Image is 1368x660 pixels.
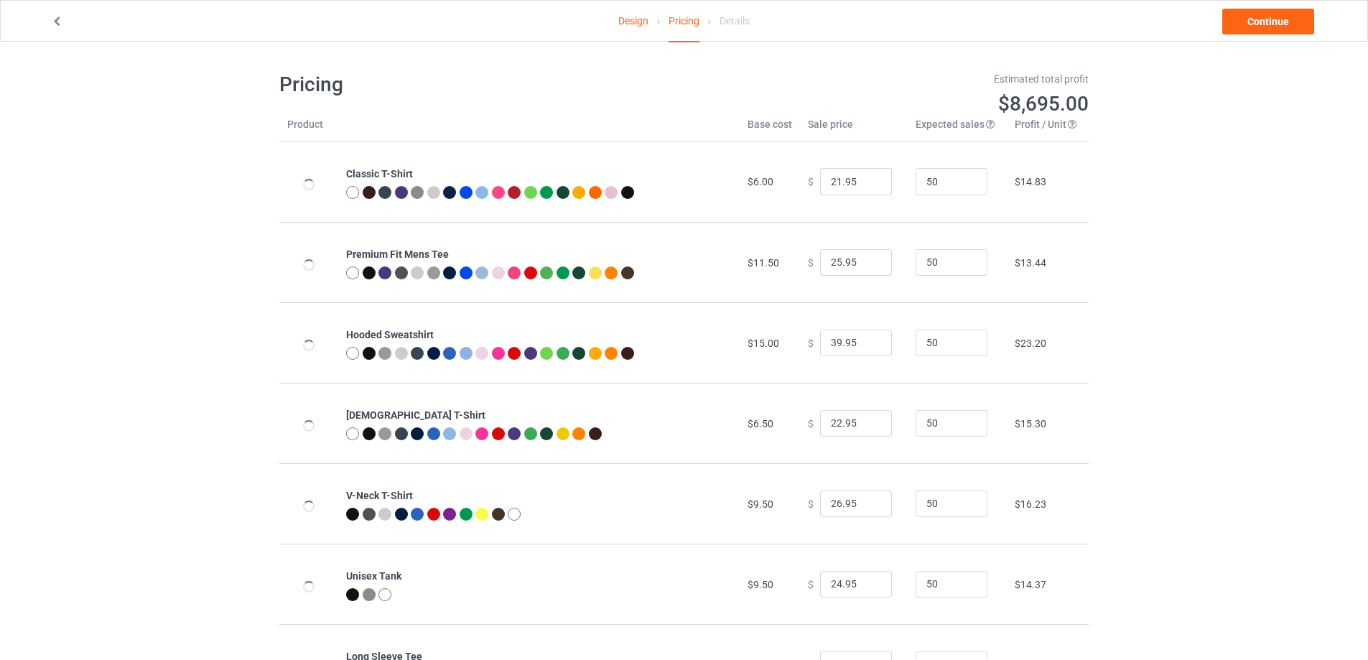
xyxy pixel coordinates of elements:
h1: Pricing [279,72,674,98]
span: $9.50 [748,498,773,510]
img: heather_texture.png [427,266,440,279]
span: $6.00 [748,176,773,187]
b: Unisex Tank [346,570,401,582]
b: Premium Fit Mens Tee [346,248,449,260]
span: $14.83 [1015,176,1046,187]
b: Classic T-Shirt [346,168,413,180]
span: $15.30 [1015,418,1046,429]
span: $ [808,578,814,590]
th: Product [279,117,338,141]
div: Estimated total profit [694,72,1089,86]
b: V-Neck T-Shirt [346,490,413,501]
img: heather_texture.png [363,588,376,601]
span: $13.44 [1015,257,1046,269]
span: $8,695.00 [998,92,1089,116]
span: $14.37 [1015,579,1046,590]
span: $ [808,337,814,348]
th: Expected sales [908,117,1007,141]
th: Profit / Unit [1007,117,1089,141]
span: $15.00 [748,338,779,349]
span: $ [808,498,814,509]
span: $ [808,176,814,187]
th: Base cost [740,117,800,141]
b: [DEMOGRAPHIC_DATA] T-Shirt [346,409,485,421]
span: $16.23 [1015,498,1046,510]
a: Design [618,1,648,41]
span: $9.50 [748,579,773,590]
span: $23.20 [1015,338,1046,349]
img: heather_texture.png [411,186,424,199]
div: Details [720,1,750,41]
div: Pricing [669,1,699,42]
a: Continue [1222,9,1314,34]
span: $6.50 [748,418,773,429]
th: Sale price [800,117,908,141]
span: $ [808,256,814,268]
span: $11.50 [748,257,779,269]
span: $ [808,417,814,429]
b: Hooded Sweatshirt [346,329,434,340]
